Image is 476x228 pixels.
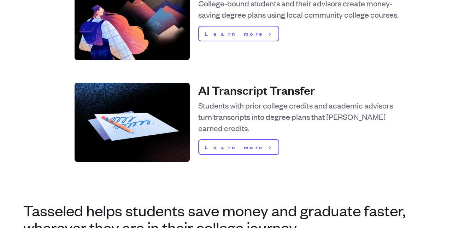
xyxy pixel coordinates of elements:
[198,26,279,41] a: Learn more
[198,139,279,155] a: Learn more
[205,29,266,38] span: Learn more
[205,143,266,151] span: Learn more
[198,83,402,97] h4: AI Transcript Transfer
[198,100,402,134] p: Students with prior college credits and academic advisors turn transcripts into degree plans that...
[75,83,190,162] img: AI Transcript Transfer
